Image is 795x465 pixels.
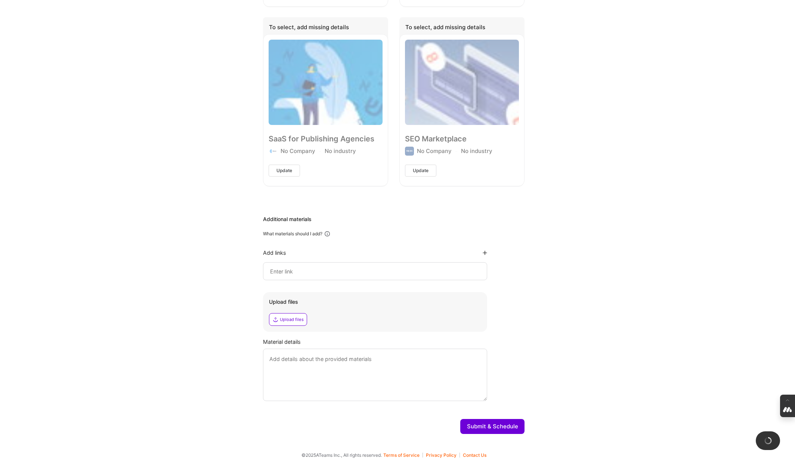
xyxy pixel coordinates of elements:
div: Upload files [269,298,481,306]
div: Additional materials [263,215,525,223]
div: Material details [263,338,525,346]
i: icon PlusBlackFlat [483,251,487,255]
div: To select, add missing details [263,17,388,39]
button: Contact Us [463,453,486,458]
span: Update [413,167,429,174]
button: Update [405,165,436,177]
button: Terms of Service [383,453,423,458]
input: Enter link [269,267,481,276]
span: Update [276,167,292,174]
img: loading [763,435,773,446]
i: icon Upload2 [272,316,278,322]
button: Privacy Policy [426,453,460,458]
span: © 2025 ATeams Inc., All rights reserved. [301,451,382,459]
div: Upload files [280,316,304,322]
div: Add links [263,249,286,256]
i: icon Info [324,230,331,237]
button: Submit & Schedule [460,419,525,434]
div: What materials should I add? [263,231,322,237]
div: To select, add missing details [399,17,525,39]
button: Update [269,165,300,177]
